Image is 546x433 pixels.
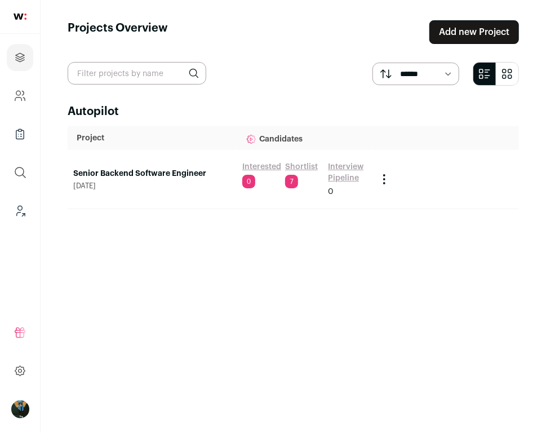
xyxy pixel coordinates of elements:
span: 0 [242,175,255,188]
h1: Projects Overview [68,20,168,44]
p: Candidates [246,127,363,149]
a: Projects [7,44,33,71]
input: Filter projects by name [68,62,206,85]
a: Interview Pipeline [328,161,366,184]
a: Leads (Backoffice) [7,197,33,224]
span: 7 [285,175,298,188]
span: 0 [328,186,334,197]
h2: Autopilot [68,104,519,120]
a: Shortlist [285,161,318,173]
a: Company Lists [7,121,33,148]
button: Open dropdown [11,400,29,418]
button: Project Actions [378,173,391,186]
span: [DATE] [73,182,231,191]
a: Interested [242,161,281,173]
a: Company and ATS Settings [7,82,33,109]
a: Add new Project [429,20,519,44]
img: wellfound-shorthand-0d5821cbd27db2630d0214b213865d53afaa358527fdda9d0ea32b1df1b89c2c.svg [14,14,26,20]
img: 12031951-medium_jpg [11,400,29,418]
a: Senior Backend Software Engineer [73,168,231,179]
p: Project [77,132,228,144]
